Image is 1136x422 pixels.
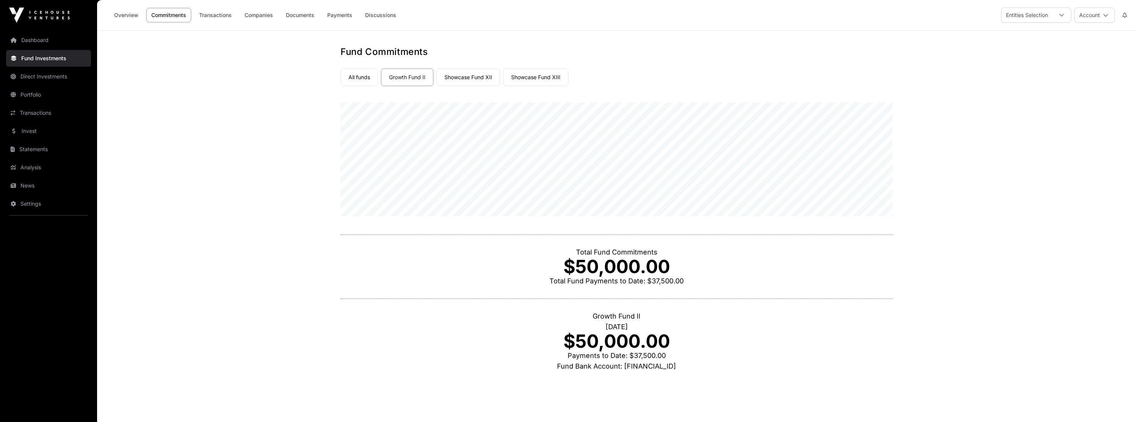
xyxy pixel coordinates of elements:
a: Showcase Fund XII [436,69,500,86]
a: Dashboard [6,32,91,48]
a: All funds [340,69,378,86]
a: Companies [240,8,278,22]
a: Transactions [6,105,91,121]
button: Account [1074,8,1115,23]
p: Payments to Date: $37,500.00 [340,350,893,361]
a: News [6,177,91,194]
p: Fund Bank Account: [FINANCIAL_ID] [340,361,893,372]
a: Showcase Fund XIII [503,69,568,86]
a: Statements [6,141,91,158]
p: $50,000.00 [340,332,893,350]
a: Fund Investments [6,50,91,67]
a: Growth Fund II [381,69,433,86]
a: Documents [281,8,319,22]
a: Payments [322,8,357,22]
a: Portfolio [6,86,91,103]
a: Analysis [6,159,91,176]
h1: Fund Commitments [340,46,893,58]
img: Icehouse Ventures Logo [9,8,70,23]
a: Invest [6,123,91,139]
p: Total Fund Payments to Date: $37,500.00 [340,276,893,286]
a: Overview [109,8,143,22]
p: Total Fund Commitments [340,247,893,258]
p: [DATE] [340,322,893,332]
a: Settings [6,195,91,212]
p: $50,000.00 [340,258,893,276]
div: Entities Selection [1001,8,1053,22]
p: Growth Fund II [340,311,893,322]
a: Transactions [194,8,237,22]
a: Commitments [146,8,191,22]
a: Discussions [360,8,401,22]
a: Direct Investments [6,68,91,85]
